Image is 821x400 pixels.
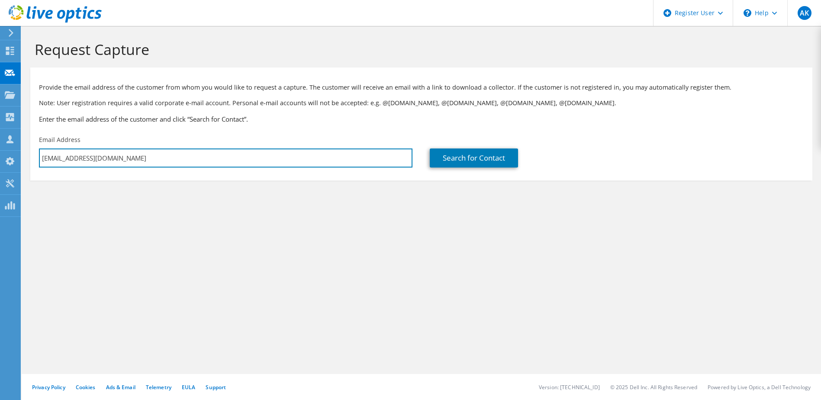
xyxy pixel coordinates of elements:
[182,384,195,391] a: EULA
[39,114,804,124] h3: Enter the email address of the customer and click “Search for Contact”.
[430,148,518,168] a: Search for Contact
[539,384,600,391] li: Version: [TECHNICAL_ID]
[39,135,80,144] label: Email Address
[708,384,811,391] li: Powered by Live Optics, a Dell Technology
[35,40,804,58] h1: Request Capture
[39,83,804,92] p: Provide the email address of the customer from whom you would like to request a capture. The cust...
[206,384,226,391] a: Support
[798,6,811,20] span: AK
[106,384,135,391] a: Ads & Email
[76,384,96,391] a: Cookies
[39,98,804,108] p: Note: User registration requires a valid corporate e-mail account. Personal e-mail accounts will ...
[610,384,697,391] li: © 2025 Dell Inc. All Rights Reserved
[32,384,65,391] a: Privacy Policy
[146,384,171,391] a: Telemetry
[744,9,751,17] svg: \n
